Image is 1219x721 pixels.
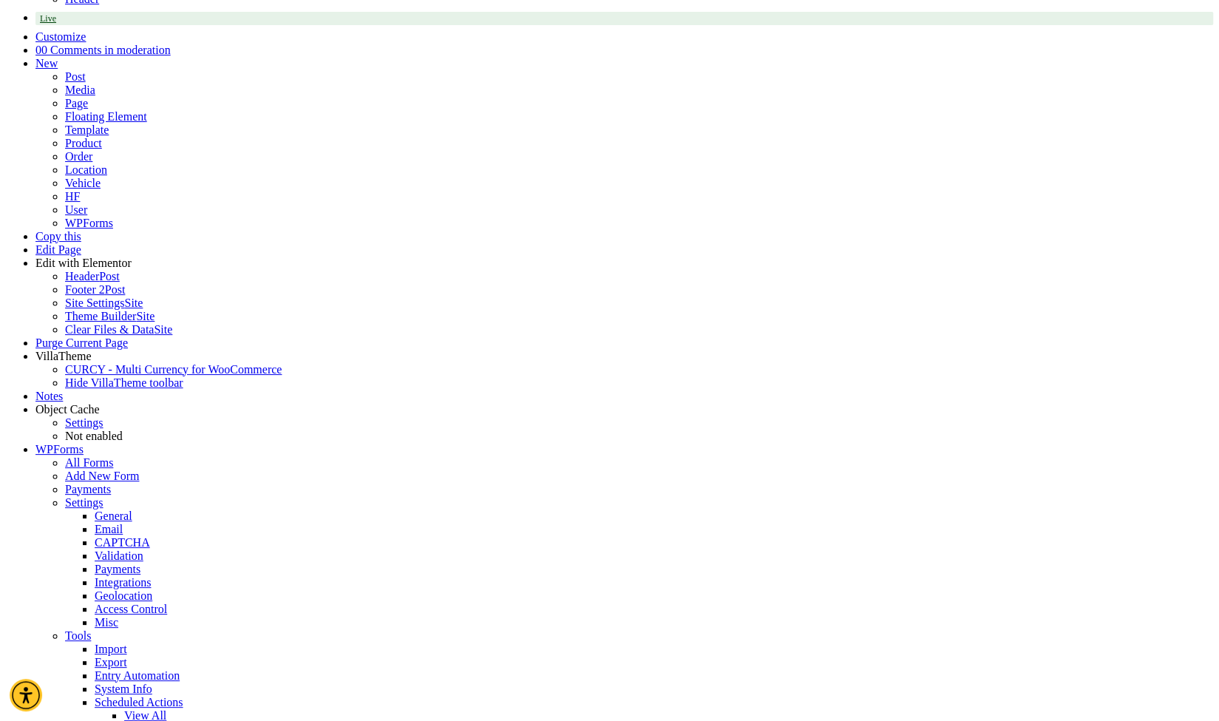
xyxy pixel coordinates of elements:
a: Email [95,523,123,535]
a: General [95,510,132,522]
a: Media [65,84,95,96]
span: Footer 2 [65,283,105,296]
span: Site [154,323,172,336]
a: Notes [35,390,63,402]
span: Theme Builder [65,310,136,322]
span: New [35,57,58,70]
span: Site [136,310,155,322]
a: HeaderPost [65,270,120,282]
div: VillaTheme [35,350,1213,363]
a: Product [65,137,102,149]
a: User [65,203,87,216]
a: Post [65,70,86,83]
a: Clear Files & DataSite [65,323,172,336]
a: Geolocation [95,589,152,602]
span: Clear Files & Data [65,323,154,336]
div: Status: Not enabled [65,430,1213,443]
a: Settings [65,496,103,509]
a: WPForms [65,217,113,229]
ul: New [35,70,1213,230]
a: Settings [65,416,103,429]
a: Edit Page [35,243,81,256]
span: Header [65,270,99,282]
a: Footer 2Post [65,283,125,296]
span: Site [124,297,143,309]
a: Order [65,150,92,163]
span: 0 [35,44,41,56]
span: Site Settings [65,297,124,309]
div: Object Cache [35,403,1213,416]
a: Import [95,643,127,655]
a: Access Control [95,603,167,615]
a: CAPTCHA [95,536,150,549]
a: Site SettingsSite [65,297,143,309]
a: Purge Current Page [35,336,128,349]
a: Integrations [95,576,151,589]
a: Misc [95,616,118,629]
a: Scheduled Actions [95,696,183,708]
a: Payments [95,563,140,575]
a: Copy this [35,230,81,243]
a: Page [65,97,88,109]
a: Payments [65,483,111,495]
div: Accessibility Menu [10,679,42,711]
a: All Forms [65,456,113,469]
a: WPForms [35,443,84,456]
a: Location [65,163,107,176]
a: Entry Automation [95,669,180,682]
span: Hide VillaTheme toolbar [65,376,183,389]
a: CURCY - Multi Currency for WooCommerce [65,363,282,376]
span: Edit with Elementor [35,257,132,269]
a: Floating Element [65,110,147,123]
a: Customize [35,30,86,43]
a: Add New Form [65,470,139,482]
a: Live [35,12,1213,25]
a: Tools [65,629,91,642]
a: Vehicle [65,177,101,189]
a: HF [65,190,80,203]
span: Post [99,270,120,282]
a: Template [65,123,109,136]
a: Validation [95,549,143,562]
a: Theme BuilderSite [65,310,155,322]
span: 0 Comments in moderation [41,44,171,56]
a: System Info [95,683,152,695]
a: Export [95,656,127,668]
span: Post [105,283,126,296]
